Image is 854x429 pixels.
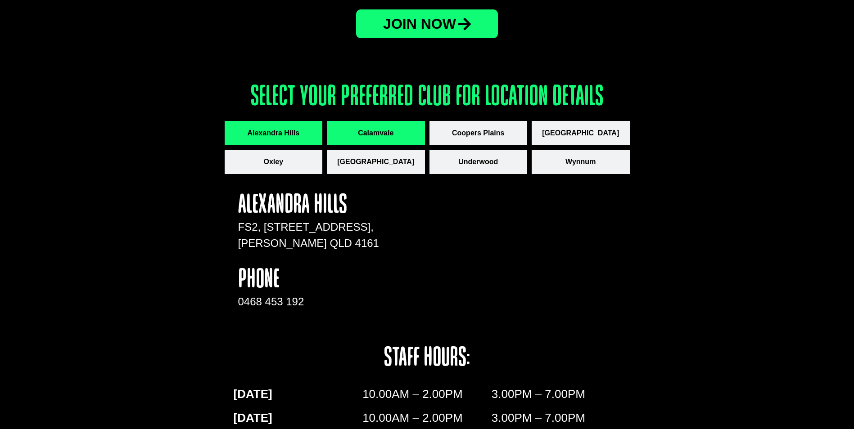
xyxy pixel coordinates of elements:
[492,409,621,427] p: 3.00PM – 7.00PM
[238,192,380,219] h4: Alexandra Hills
[356,9,498,38] a: JOin now
[362,385,492,403] p: 10.00AM – 2.00PM
[238,294,380,310] div: 0468 453 192
[238,267,380,294] h4: phone
[358,128,393,139] span: Calamvale
[565,156,596,167] span: Wynnum
[234,385,363,403] p: [DATE]
[398,192,616,327] iframe: apbct__label_id__gravity_form
[234,409,363,427] p: [DATE]
[337,156,414,167] span: [GEOGRAPHIC_DATA]
[362,409,492,427] p: 10.00AM – 2.00PM
[238,219,380,251] p: FS2, [STREET_ADDRESS], [PERSON_NAME] QLD 4161
[452,128,504,139] span: Coopers Plains
[383,17,456,31] span: JOin now
[458,156,498,167] span: Underwood
[225,83,630,112] h3: Select your preferred club for location details
[247,128,299,139] span: Alexandra Hills
[492,385,621,403] p: 3.00PM – 7.00PM
[263,156,283,167] span: Oxley
[542,128,619,139] span: [GEOGRAPHIC_DATA]
[316,345,538,372] h4: staff hours:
